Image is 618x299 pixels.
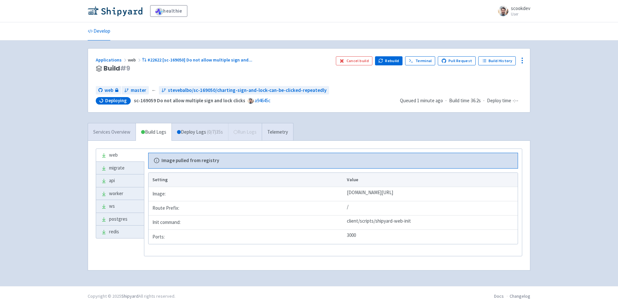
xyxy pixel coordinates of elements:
button: Cancel build [336,56,372,65]
a: stevebalbo/sc-169050/charting-sign-and-lock-can-be-clicked-repeatedly [159,86,329,95]
span: master [131,87,146,94]
a: Docs [494,293,504,299]
a: Changelog [510,293,530,299]
span: ( 0 / 7 ) 35s [207,128,223,136]
a: redis [96,226,144,238]
a: Develop [88,22,110,40]
a: healthie [150,5,187,17]
span: scookdev [511,5,530,11]
td: Init command: [149,216,345,230]
span: Deploying [105,97,127,104]
span: -:-- [513,97,518,105]
a: Pull Request [438,56,476,65]
a: web [96,149,144,161]
div: · · [400,97,522,105]
td: Image: [149,187,345,201]
span: web [105,87,113,94]
a: web [96,86,121,95]
a: Telemetry [262,123,293,141]
th: Setting [149,173,345,187]
td: Route Prefix: [149,201,345,216]
a: Build Logs [136,123,171,141]
span: Build time [449,97,469,105]
a: worker [96,187,144,200]
span: ← [151,87,156,94]
img: Shipyard logo [88,6,142,16]
td: Ports: [149,230,345,244]
span: #22622 [sc-169050] Do not allow multiple sign and ... [148,57,252,63]
a: Build History [478,56,516,65]
a: Terminal [405,56,435,65]
a: scookdev User [494,6,530,16]
span: stevebalbo/sc-169050/charting-sign-and-lock-can-be-clicked-repeatedly [168,87,326,94]
span: # 9 [120,64,130,73]
span: Build [104,65,130,72]
span: web [128,57,142,63]
a: Shipyard [121,293,138,299]
a: Deploy Logs (0/7)35s [171,123,228,141]
b: Image pulled from registry [161,157,219,164]
td: client/scripts/shipyard-web-init [345,216,518,230]
span: 36.2s [471,97,481,105]
th: Value [345,173,518,187]
a: ws [96,200,144,213]
a: postgres [96,213,144,226]
a: Services Overview [88,123,136,141]
span: Deploy time [487,97,511,105]
small: User [511,12,530,16]
a: Applications [96,57,128,63]
a: master [122,86,149,95]
a: a94645c [255,97,270,104]
td: 3000 [345,230,518,244]
button: Rebuild [375,56,403,65]
time: 1 minute ago [417,97,443,104]
strong: sc-169059 Do not allow multiple sign and lock clicks [134,97,245,104]
span: Queued [400,97,443,104]
td: [DOMAIN_NAME][URL] [345,187,518,201]
td: / [345,201,518,216]
a: #22622 [sc-169050] Do not allow multiple sign and... [142,57,253,63]
a: api [96,174,144,187]
a: migrate [96,162,144,174]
